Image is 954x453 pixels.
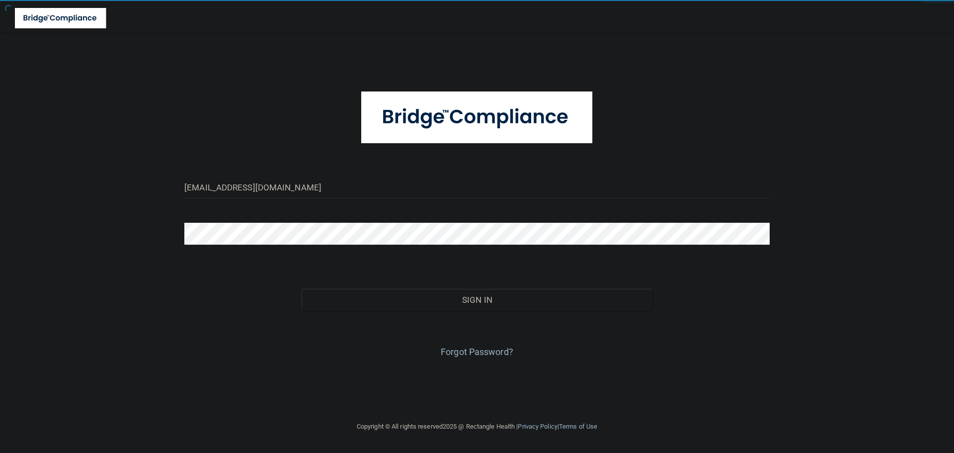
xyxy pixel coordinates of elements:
a: Forgot Password? [441,347,513,357]
button: Sign In [302,289,653,311]
a: Privacy Policy [518,423,557,430]
img: bridge_compliance_login_screen.278c3ca4.svg [15,8,106,28]
input: Email [184,176,770,198]
div: Copyright © All rights reserved 2025 @ Rectangle Health | | [296,411,658,443]
img: bridge_compliance_login_screen.278c3ca4.svg [361,91,593,143]
a: Terms of Use [559,423,597,430]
